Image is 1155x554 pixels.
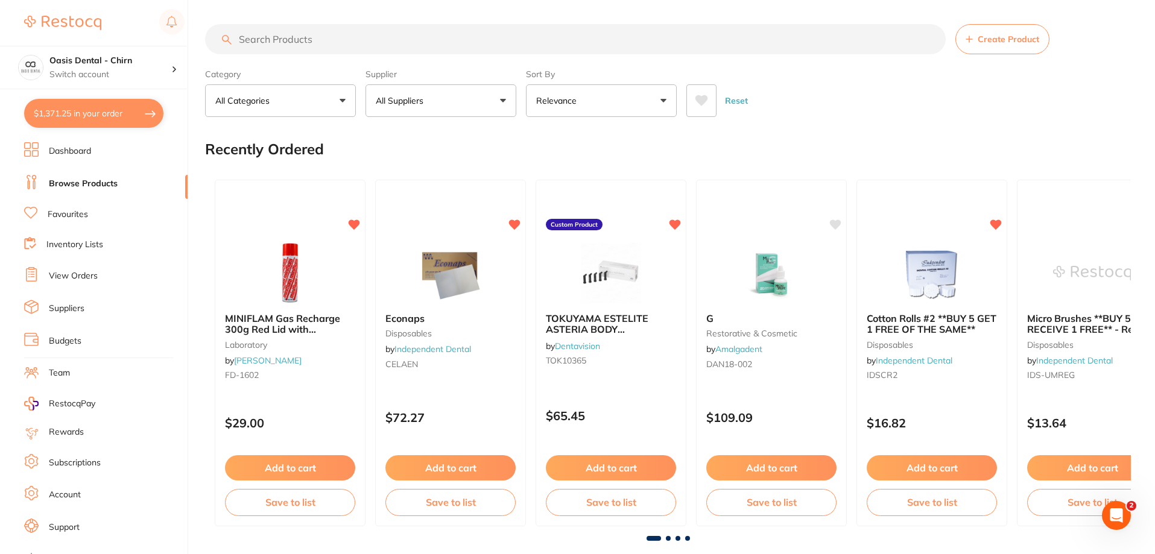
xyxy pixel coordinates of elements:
[49,489,81,501] a: Account
[876,355,952,366] a: Independent Dental
[385,489,516,515] button: Save to list
[385,359,516,369] small: CELAEN
[1036,355,1113,366] a: Independent Dental
[721,84,752,117] button: Reset
[251,243,329,303] img: MINIFLAM Gas Recharge 300g Red Lid with Attachments
[526,84,677,117] button: Relevance
[19,55,43,80] img: Oasis Dental - Chirn
[24,397,95,411] a: RestocqPay
[572,243,650,303] img: TOKUYAMA ESTELITE ASTERIA BODY RESTORATIVE PLT A1B (15) 0.2g
[49,335,81,347] a: Budgets
[706,455,837,480] button: Add to cart
[49,457,101,469] a: Subscriptions
[49,521,80,534] a: Support
[706,344,762,354] span: by
[1102,501,1131,530] iframe: Intercom live chat
[1127,501,1136,511] span: 2
[234,355,302,366] a: [PERSON_NAME]
[526,69,677,80] label: Sort By
[546,489,676,515] button: Save to list
[715,344,762,354] a: Amalgadent
[385,313,516,324] b: Econaps
[867,489,997,515] button: Save to list
[955,24,1049,54] button: Create Product
[225,489,355,515] button: Save to list
[24,9,101,37] a: Restocq Logo
[1027,355,1113,366] span: by
[978,34,1039,44] span: Create Product
[225,340,355,350] small: laboratory
[376,95,428,107] p: All Suppliers
[706,329,837,338] small: restorative & cosmetic
[394,344,471,354] a: Independent Dental
[867,455,997,480] button: Add to cart
[546,313,676,335] b: TOKUYAMA ESTELITE ASTERIA BODY RESTORATIVE PLT A1B (15) 0.2g
[49,367,70,379] a: Team
[546,219,603,231] label: Custom Product
[205,69,356,80] label: Category
[46,239,103,251] a: Inventory Lists
[225,313,355,335] b: MINIFLAM Gas Recharge 300g Red Lid with Attachments
[225,355,302,366] span: by
[225,455,355,480] button: Add to cart
[706,359,837,369] small: DAN18-002
[49,398,95,410] span: RestocqPay
[546,409,676,423] p: $65.45
[205,141,324,158] h2: Recently Ordered
[225,416,355,430] p: $29.00
[867,370,997,380] small: IDSCR2
[546,356,676,365] small: TOK10365
[49,270,98,282] a: View Orders
[49,178,118,190] a: Browse Products
[365,84,516,117] button: All Suppliers
[49,145,91,157] a: Dashboard
[867,416,997,430] p: $16.82
[49,69,171,81] p: Switch account
[215,95,274,107] p: All Categories
[49,426,84,438] a: Rewards
[385,455,516,480] button: Add to cart
[385,411,516,424] p: $72.27
[24,397,39,411] img: RestocqPay
[732,243,811,303] img: G
[706,411,837,424] p: $109.09
[24,99,163,128] button: $1,371.25 in your order
[546,455,676,480] button: Add to cart
[411,243,490,303] img: Econaps
[365,69,516,80] label: Supplier
[24,16,101,30] img: Restocq Logo
[706,313,837,324] b: G
[536,95,581,107] p: Relevance
[546,341,600,351] span: by
[867,340,997,350] small: disposables
[555,341,600,351] a: Dentavision
[893,243,971,303] img: Cotton Rolls #2 **BUY 5 GET 1 FREE OF THE SAME**
[867,355,952,366] span: by
[706,489,837,515] button: Save to list
[205,24,946,54] input: Search Products
[48,209,88,221] a: Favourites
[49,303,84,315] a: Suppliers
[225,370,355,380] small: FD-1602
[385,329,516,338] small: disposables
[205,84,356,117] button: All Categories
[49,55,171,67] h4: Oasis Dental - Chirn
[1053,243,1131,303] img: Micro Brushes **BUY 5 RECEIVE 1 FREE** - Regular
[385,344,471,354] span: by
[867,313,997,335] b: Cotton Rolls #2 **BUY 5 GET 1 FREE OF THE SAME**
